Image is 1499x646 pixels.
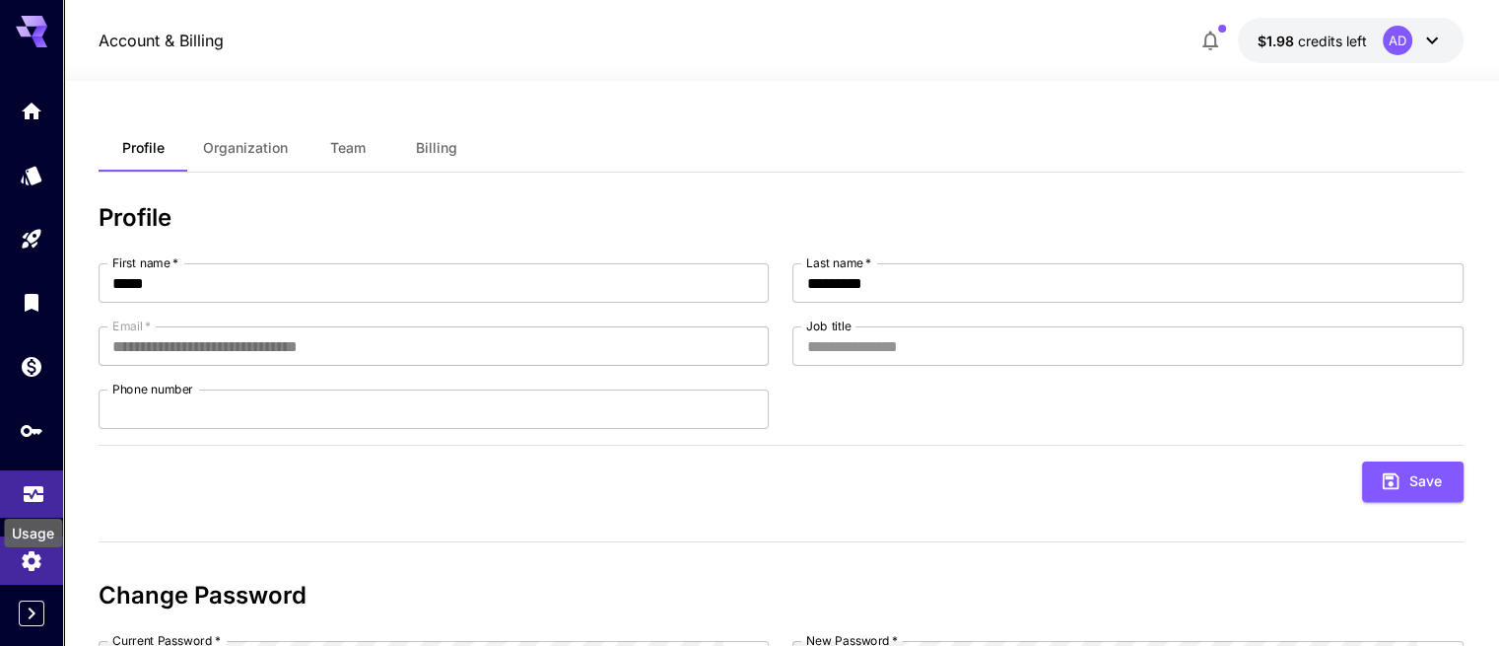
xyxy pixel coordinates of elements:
div: Playground [20,227,43,251]
span: Team [330,139,366,157]
span: Billing [416,139,457,157]
label: Job title [806,318,852,334]
label: Last name [806,254,871,271]
div: Models [20,163,43,187]
label: Email [112,318,151,334]
div: Usage [22,475,45,500]
div: Library [20,290,43,315]
div: Wallet [20,354,43,379]
button: Expand sidebar [19,601,44,626]
span: Profile [122,139,165,157]
div: API Keys [20,418,43,443]
div: Settings [20,548,43,573]
h3: Profile [99,204,1463,232]
div: Home [20,99,43,123]
span: Organization [203,139,288,157]
button: Save [1362,462,1464,502]
label: Phone number [112,381,193,397]
h3: Change Password [99,582,1463,610]
a: Account & Billing [99,29,224,52]
span: $1.98 [1258,33,1298,49]
div: $1.9827 [1258,31,1367,51]
div: Usage [4,519,62,547]
label: First name [112,254,178,271]
button: $1.9827AD [1238,18,1464,63]
div: AD [1383,26,1412,55]
nav: breadcrumb [99,29,224,52]
span: credits left [1298,33,1367,49]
